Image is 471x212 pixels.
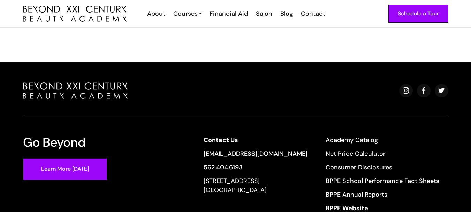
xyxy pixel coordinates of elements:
div: Courses [173,9,198,18]
strong: Contact Us [204,136,238,144]
a: 562.404.6193 [204,163,307,172]
div: [STREET_ADDRESS] [GEOGRAPHIC_DATA] [204,176,307,195]
div: Contact [301,9,325,18]
img: beyond 21st century beauty academy logo [23,6,127,22]
div: Financial Aid [210,9,248,18]
a: Courses [173,9,202,18]
img: beyond beauty logo [23,82,128,99]
a: Contact [296,9,329,18]
a: [EMAIL_ADDRESS][DOMAIN_NAME] [204,149,307,158]
a: Contact Us [204,136,307,145]
div: About [147,9,165,18]
a: Learn More [DATE] [23,158,107,180]
a: Blog [276,9,296,18]
a: Academy Catalog [326,136,439,145]
a: home [23,6,127,22]
div: Schedule a Tour [398,9,439,18]
a: Consumer Disclosures [326,163,439,172]
a: Schedule a Tour [388,5,448,23]
div: Blog [280,9,293,18]
div: Salon [256,9,272,18]
a: Financial Aid [205,9,251,18]
a: About [143,9,169,18]
a: Net Price Calculator [326,149,439,158]
a: BPPE Annual Reports [326,190,439,199]
a: BPPE School Performance Fact Sheets [326,176,439,185]
h3: Go Beyond [23,136,86,149]
a: Salon [251,9,276,18]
